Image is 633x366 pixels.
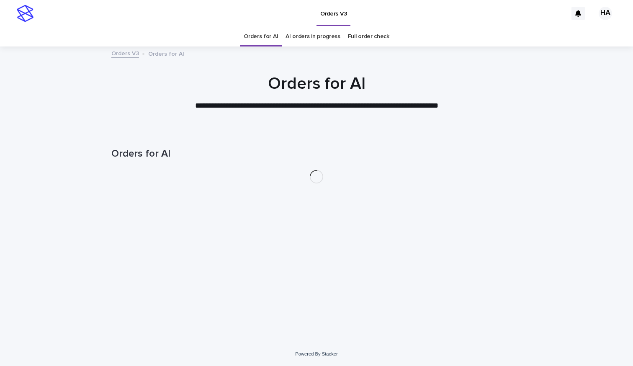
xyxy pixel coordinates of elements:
p: Orders for AI [148,49,184,58]
h1: Orders for AI [111,74,522,94]
a: Full order check [348,27,389,46]
img: stacker-logo-s-only.png [17,5,33,22]
a: Orders for AI [244,27,278,46]
h1: Orders for AI [111,148,522,160]
div: HA [599,7,612,20]
a: AI orders in progress [286,27,340,46]
a: Orders V3 [111,48,139,58]
a: Powered By Stacker [295,351,337,356]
